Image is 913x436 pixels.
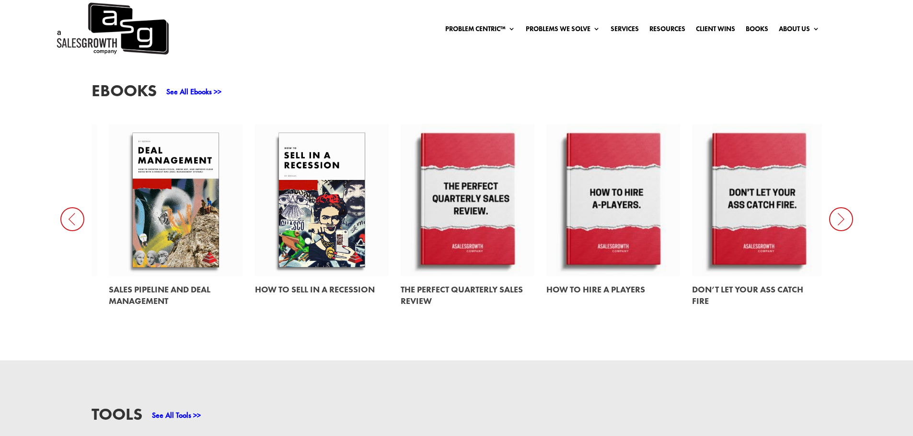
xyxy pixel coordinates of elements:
a: See All Tools >> [152,410,201,420]
a: Problems We Solve [526,25,600,36]
h3: EBooks [92,82,157,104]
a: Problem Centric™ [445,25,515,36]
a: Resources [649,25,685,36]
h3: Tools [92,406,142,427]
a: Books [746,25,768,36]
a: See All Ebooks >> [166,87,221,97]
a: Services [611,25,639,36]
a: About Us [779,25,820,36]
a: Client Wins [696,25,735,36]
